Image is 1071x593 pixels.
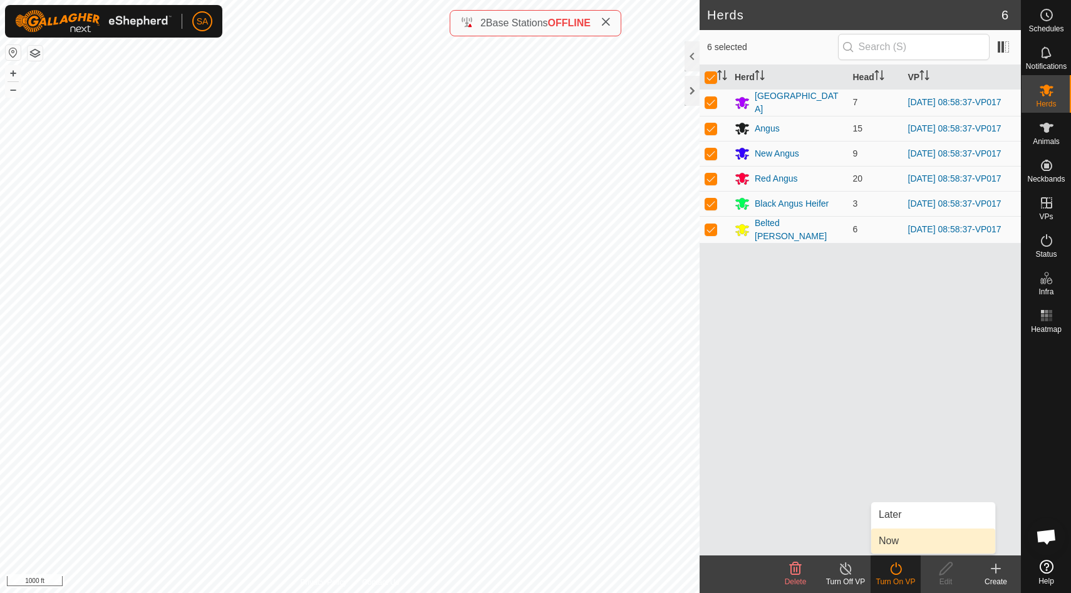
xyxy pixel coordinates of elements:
span: Base Stations [486,18,548,28]
span: Animals [1033,138,1060,145]
a: [DATE] 08:58:37-VP017 [908,148,1001,158]
button: Map Layers [28,46,43,61]
span: 7 [853,97,858,107]
span: 6 selected [707,41,838,54]
h2: Herds [707,8,1001,23]
div: Turn On VP [871,576,921,587]
span: Herds [1036,100,1056,108]
div: Turn Off VP [820,576,871,587]
div: Angus [755,122,780,135]
th: Herd [730,65,848,90]
a: [DATE] 08:58:37-VP017 [908,224,1001,234]
a: [DATE] 08:58:37-VP017 [908,97,1001,107]
span: 6 [1001,6,1008,24]
div: Create [971,576,1021,587]
div: [GEOGRAPHIC_DATA] [755,90,843,116]
span: OFFLINE [548,18,591,28]
a: [DATE] 08:58:37-VP017 [908,123,1001,133]
button: Reset Map [6,45,21,60]
span: Status [1035,250,1057,258]
span: SA [197,15,209,28]
span: 6 [853,224,858,234]
span: Infra [1038,288,1053,296]
a: Help [1022,555,1071,590]
img: Gallagher Logo [15,10,172,33]
p-sorticon: Activate to sort [919,72,929,82]
span: Help [1038,577,1054,585]
span: 2 [480,18,486,28]
a: [DATE] 08:58:37-VP017 [908,199,1001,209]
th: Head [848,65,903,90]
a: [DATE] 08:58:37-VP017 [908,173,1001,183]
span: VPs [1039,213,1053,220]
span: 20 [853,173,863,183]
span: Now [879,534,899,549]
div: Edit [921,576,971,587]
span: 9 [853,148,858,158]
div: Open chat [1028,518,1065,555]
span: Schedules [1028,25,1063,33]
li: Now [871,529,995,554]
input: Search (S) [838,34,990,60]
th: VP [903,65,1022,90]
p-sorticon: Activate to sort [755,72,765,82]
div: Red Angus [755,172,798,185]
span: 3 [853,199,858,209]
span: Notifications [1026,63,1067,70]
li: Later [871,502,995,527]
span: 15 [853,123,863,133]
button: – [6,82,21,97]
div: Belted [PERSON_NAME] [755,217,843,243]
button: + [6,66,21,81]
p-sorticon: Activate to sort [874,72,884,82]
p-sorticon: Activate to sort [717,72,727,82]
span: Later [879,507,901,522]
div: New Angus [755,147,799,160]
span: Neckbands [1027,175,1065,183]
div: Black Angus Heifer [755,197,829,210]
a: Privacy Policy [300,577,347,588]
a: Contact Us [362,577,399,588]
span: Delete [785,577,807,586]
span: Heatmap [1031,326,1062,333]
